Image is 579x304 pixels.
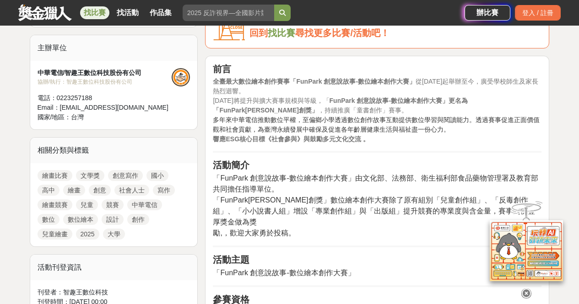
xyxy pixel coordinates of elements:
a: 文學獎 [76,170,104,181]
div: 相關分類與標籤 [30,138,198,163]
a: 高中 [38,185,60,196]
a: 設計 [102,214,124,225]
span: [DATE]將提升與擴大賽事規模與等級，「 ，持續推廣「童書創作」賽事。 [213,97,468,114]
img: d2146d9a-e6f6-4337-9592-8cefde37ba6b.png [490,220,563,281]
a: 繪畫比賽 [38,170,72,181]
div: Email： [EMAIL_ADDRESS][DOMAIN_NAME] [38,103,172,112]
a: 辦比賽 [465,5,510,21]
a: 找比賽 [80,6,109,19]
a: 中華電信 [127,199,162,210]
img: Icon [213,11,245,41]
a: 數位 [38,214,60,225]
a: 寫作 [153,185,175,196]
span: 「FunPark 創意說故事-數位繪本創作大賽」由文化部、法務部、衛生福利部食品藥物管理署及教育部共同擔任指導單位。 [213,174,538,193]
strong: FunPark 創意說故事-數位繪本創作大賽」更名為「FunPark[PERSON_NAME]創獎」 [213,97,468,114]
strong: 活動主題 [213,255,249,265]
span: 勵,，歡迎大家勇於投稿。 [213,229,295,237]
strong: 響應ESG核心目標《社會參與》與鼓勵多元文化交流 。 [213,135,369,143]
strong: 全臺最大數位繪本創作賽事「FunPark 創意說故事-數位繪本創作大賽」 [213,78,416,85]
span: 從[DATE]起舉辦至今，廣受學校師生及家長熱烈迴響。 [213,78,538,95]
a: 創作 [127,214,149,225]
div: 中華電信/智趣王數位科技股份有公司 [38,68,172,78]
input: 2025 反詐視界—全國影片競賽 [183,5,274,21]
a: 作品集 [146,6,175,19]
a: 創意 [89,185,111,196]
a: 社會人士 [114,185,149,196]
a: 兒童 [76,199,98,210]
span: 「FunPark 創意說故事-數位繪本創作大賽」 [213,269,355,277]
div: 電話： 0223257188 [38,93,172,103]
div: 主辦單位 [30,35,198,61]
a: 找比賽 [268,28,295,38]
a: 競賽 [102,199,124,210]
a: 繪畫競賽 [38,199,72,210]
a: 創意寫作 [108,170,143,181]
a: 大學 [103,229,125,240]
span: 「FunPark[PERSON_NAME]創獎」數位繪本創作大賽除了原有組別「兒童創作組」、「反毒創作組」、「小小說書人組」增設「專業創作組」與「出版組」提升競賽的專業度與含金量，賽事提供豐厚獎... [213,196,535,226]
a: 國小 [146,170,168,181]
div: 活動刊登資訊 [30,255,198,280]
a: 找活動 [113,6,142,19]
div: 登入 / 註冊 [515,5,561,21]
div: 刊登者： 智趣王數位科技 [38,288,190,297]
strong: 前言 [213,64,231,74]
span: 尋找更多比賽/活動吧！ [295,28,390,38]
strong: 活動簡介 [213,160,249,170]
a: 繪畫 [63,185,85,196]
span: 台灣 [71,113,84,121]
a: 數位繪本 [63,214,98,225]
p: 多年來中華電信推動數位平權，至偏鄉小學透過數位創作故事互動提供數位學習與閱讀能力。透過賽事促進正面價值觀和社會貢獻，為臺灣永續發展中確保及促進各年齡層健康生活與福祉盡一份心力。 [213,77,541,144]
a: 2025 [76,229,99,240]
div: 協辦/執行： 智趣王數位科技股份有公司 [38,78,172,86]
span: 國家/地區： [38,113,71,121]
span: 回到 [249,28,268,38]
a: 兒童繪畫 [38,229,72,240]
